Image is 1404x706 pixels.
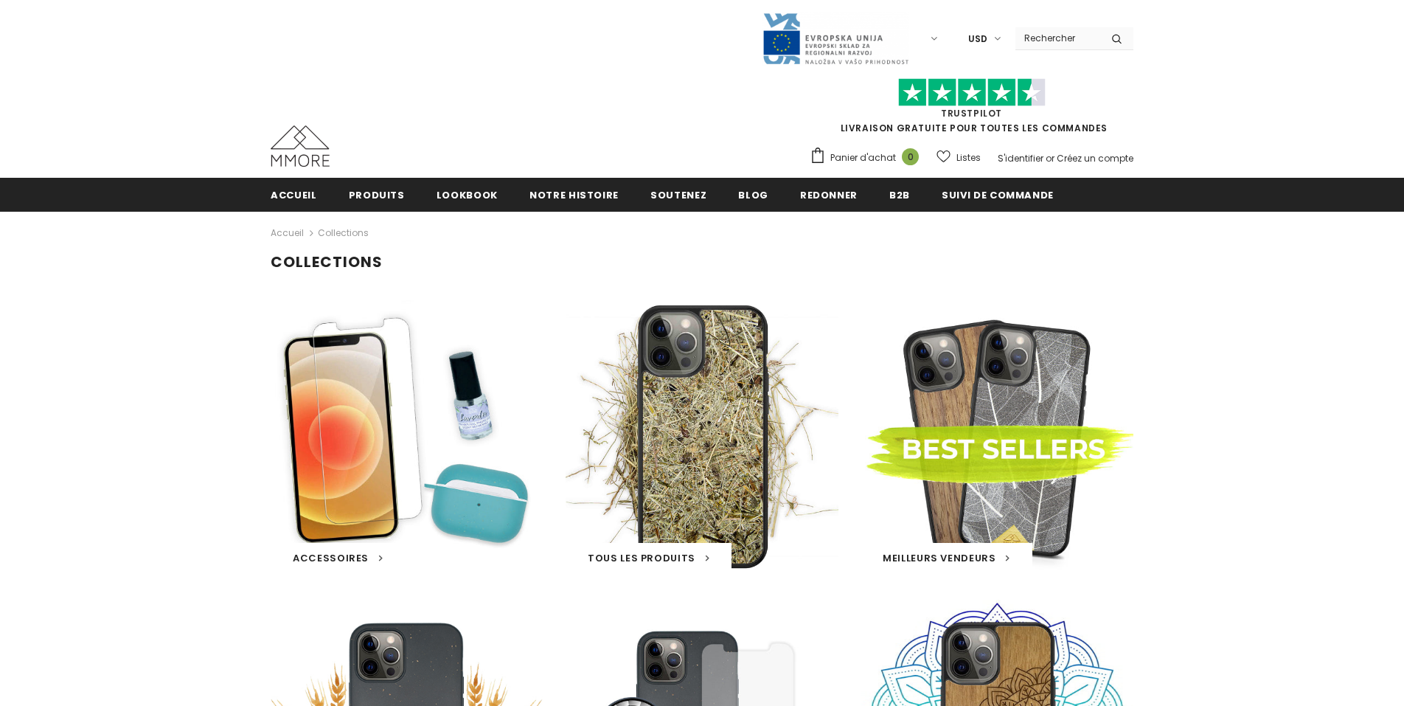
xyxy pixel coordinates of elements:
a: Accessoires [293,551,383,566]
span: Tous les produits [588,551,695,565]
span: Listes [956,150,981,165]
span: Meilleurs vendeurs [883,551,996,565]
span: Suivi de commande [942,188,1054,202]
span: or [1046,152,1054,165]
a: soutenez [650,178,706,211]
span: 0 [902,148,919,165]
img: Javni Razpis [762,12,909,66]
span: Produits [349,188,405,202]
span: USD [968,32,987,46]
span: Notre histoire [529,188,619,202]
a: Accueil [271,178,317,211]
span: Accessoires [293,551,369,565]
a: Meilleurs vendeurs [883,551,1010,566]
span: Collections [318,224,369,242]
img: Faites confiance aux étoiles pilotes [898,78,1046,107]
a: Accueil [271,224,304,242]
a: Javni Razpis [762,32,909,44]
a: Notre histoire [529,178,619,211]
a: Listes [936,145,981,170]
span: Blog [738,188,768,202]
img: Cas MMORE [271,125,330,167]
a: Redonner [800,178,858,211]
a: Lookbook [437,178,498,211]
a: Suivi de commande [942,178,1054,211]
a: Tous les produits [588,551,709,566]
span: soutenez [650,188,706,202]
h1: Collections [271,253,1133,271]
span: Panier d'achat [830,150,896,165]
a: Panier d'achat 0 [810,147,926,169]
a: S'identifier [998,152,1043,165]
a: Produits [349,178,405,211]
a: Créez un compte [1057,152,1133,165]
input: Search Site [1015,27,1100,49]
span: LIVRAISON GRATUITE POUR TOUTES LES COMMANDES [810,85,1133,134]
a: B2B [889,178,910,211]
span: Lookbook [437,188,498,202]
span: Accueil [271,188,317,202]
span: B2B [889,188,910,202]
a: TrustPilot [941,107,1002,120]
a: Blog [738,178,768,211]
span: Redonner [800,188,858,202]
